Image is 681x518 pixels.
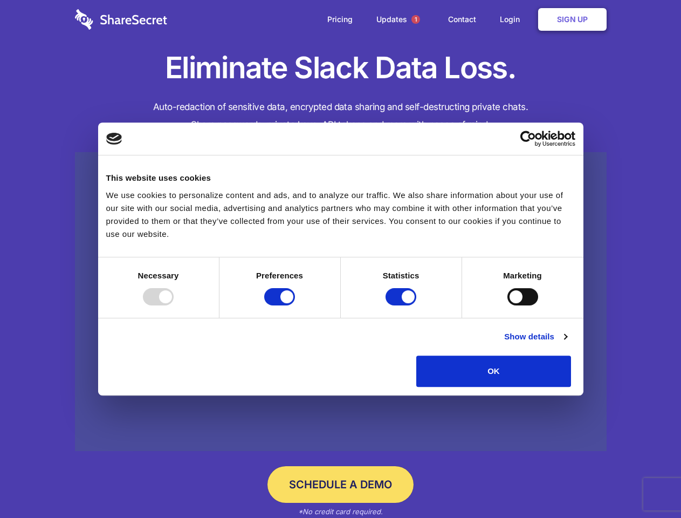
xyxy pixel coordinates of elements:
div: We use cookies to personalize content and ads, and to analyze our traffic. We also share informat... [106,189,575,241]
a: Schedule a Demo [267,466,414,503]
span: 1 [411,15,420,24]
img: logo-wordmark-white-trans-d4663122ce5f474addd5e946df7df03e33cb6a1c49d2221995e7729f52c070b2.svg [75,9,167,30]
em: *No credit card required. [298,507,383,516]
a: Login [489,3,536,36]
a: Usercentrics Cookiebot - opens in a new window [481,131,575,147]
a: Sign Up [538,8,607,31]
button: OK [416,356,571,387]
a: Wistia video thumbnail [75,152,607,452]
h1: Eliminate Slack Data Loss. [75,49,607,87]
a: Pricing [317,3,363,36]
a: Contact [437,3,487,36]
strong: Necessary [138,271,179,280]
div: This website uses cookies [106,172,575,185]
h4: Auto-redaction of sensitive data, encrypted data sharing and self-destructing private chats. Shar... [75,98,607,134]
strong: Preferences [256,271,303,280]
strong: Statistics [383,271,419,280]
a: Show details [504,330,567,343]
strong: Marketing [503,271,542,280]
img: logo [106,133,122,145]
